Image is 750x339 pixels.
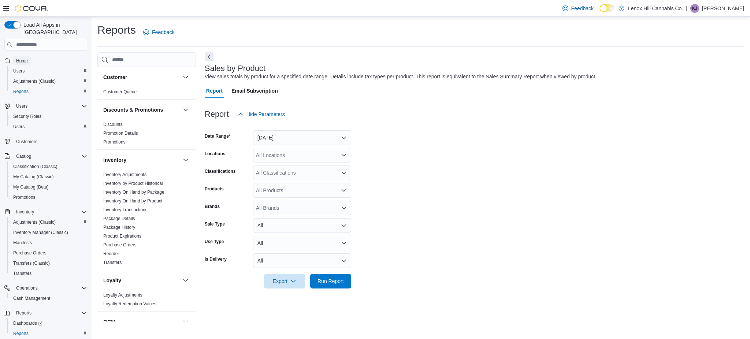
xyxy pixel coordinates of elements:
[10,172,87,181] span: My Catalog (Classic)
[10,319,45,328] a: Dashboards
[13,56,31,65] a: Home
[10,294,87,303] span: Cash Management
[13,250,47,256] span: Purchase Orders
[10,319,87,328] span: Dashboards
[7,76,90,86] button: Adjustments (Classic)
[10,249,87,257] span: Purchase Orders
[13,113,41,119] span: Security Roles
[10,259,87,268] span: Transfers (Classic)
[599,4,615,12] input: Dark Mode
[10,87,87,96] span: Reports
[16,139,37,145] span: Customers
[7,122,90,132] button: Users
[13,68,25,74] span: Users
[7,293,90,303] button: Cash Management
[1,151,90,161] button: Catalog
[7,248,90,258] button: Purchase Orders
[13,56,87,65] span: Home
[13,102,30,111] button: Users
[10,112,44,121] a: Security Roles
[13,152,87,161] span: Catalog
[10,269,34,278] a: Transfers
[7,227,90,238] button: Inventory Manager (Classic)
[10,183,52,191] a: My Catalog (Beta)
[10,238,87,247] span: Manifests
[692,4,697,13] span: KJ
[7,328,90,339] button: Reports
[13,260,50,266] span: Transfers (Classic)
[10,329,87,338] span: Reports
[628,4,683,13] p: Lenox Hill Cannabis Co.
[1,207,90,217] button: Inventory
[7,172,90,182] button: My Catalog (Classic)
[10,77,59,86] a: Adjustments (Classic)
[10,294,53,303] a: Cash Management
[7,86,90,97] button: Reports
[1,55,90,66] button: Home
[10,122,27,131] a: Users
[13,320,42,326] span: Dashboards
[13,164,57,169] span: Classification (Classic)
[10,87,31,96] a: Reports
[1,136,90,147] button: Customers
[10,228,87,237] span: Inventory Manager (Classic)
[1,101,90,111] button: Users
[10,67,27,75] a: Users
[13,271,31,276] span: Transfers
[10,269,87,278] span: Transfers
[10,183,87,191] span: My Catalog (Beta)
[13,240,32,246] span: Manifests
[7,66,90,76] button: Users
[13,309,87,317] span: Reports
[16,58,28,64] span: Home
[13,137,40,146] a: Customers
[13,89,29,94] span: Reports
[7,161,90,172] button: Classification (Classic)
[21,21,87,36] span: Load All Apps in [GEOGRAPHIC_DATA]
[10,172,57,181] a: My Catalog (Classic)
[13,219,56,225] span: Adjustments (Classic)
[13,208,37,216] button: Inventory
[13,284,41,293] button: Operations
[10,77,87,86] span: Adjustments (Classic)
[7,182,90,192] button: My Catalog (Beta)
[13,331,29,336] span: Reports
[15,5,48,12] img: Cova
[16,310,31,316] span: Reports
[10,259,53,268] a: Transfers (Classic)
[1,283,90,293] button: Operations
[10,67,87,75] span: Users
[7,318,90,328] a: Dashboards
[7,238,90,248] button: Manifests
[13,194,36,200] span: Promotions
[13,184,49,190] span: My Catalog (Beta)
[10,238,35,247] a: Manifests
[7,268,90,279] button: Transfers
[690,4,699,13] div: Kevin Jimenez
[7,217,90,227] button: Adjustments (Classic)
[10,228,71,237] a: Inventory Manager (Classic)
[10,122,87,131] span: Users
[13,137,87,146] span: Customers
[16,209,34,215] span: Inventory
[13,208,87,216] span: Inventory
[16,153,31,159] span: Catalog
[560,1,597,16] a: Feedback
[16,285,38,291] span: Operations
[10,329,31,338] a: Reports
[13,230,68,235] span: Inventory Manager (Classic)
[10,218,59,227] a: Adjustments (Classic)
[13,78,56,84] span: Adjustments (Classic)
[16,103,27,109] span: Users
[10,193,87,202] span: Promotions
[10,162,60,171] a: Classification (Classic)
[10,218,87,227] span: Adjustments (Classic)
[13,309,34,317] button: Reports
[10,249,49,257] a: Purchase Orders
[13,284,87,293] span: Operations
[686,4,687,13] p: |
[13,295,50,301] span: Cash Management
[10,193,38,202] a: Promotions
[702,4,744,13] p: [PERSON_NAME]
